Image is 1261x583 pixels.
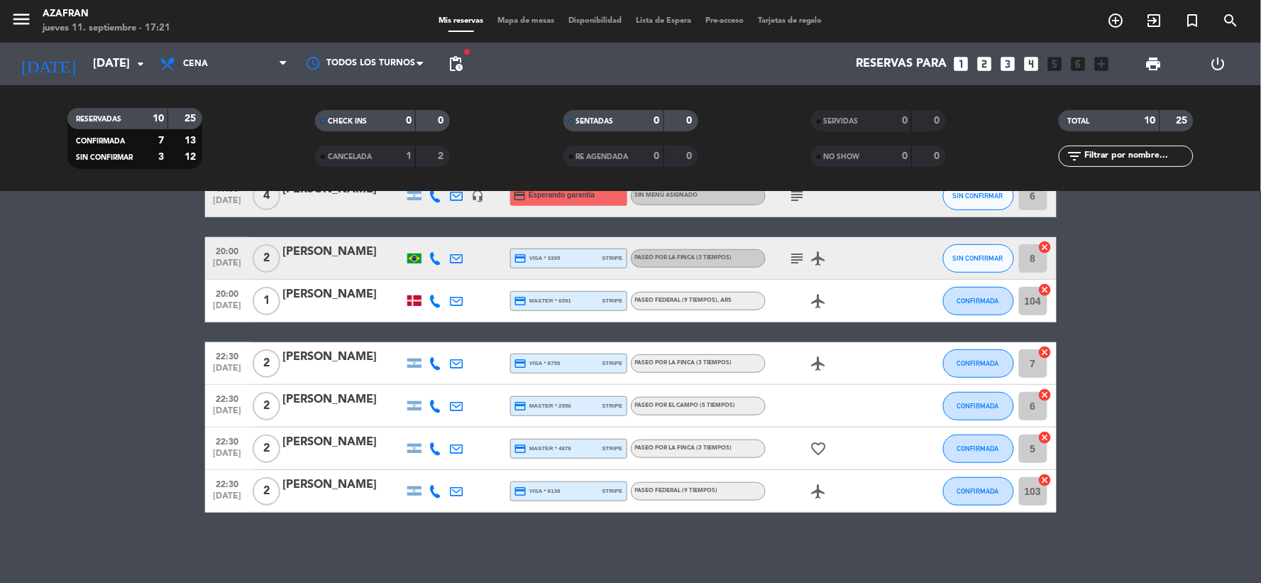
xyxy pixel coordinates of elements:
[1145,55,1162,72] span: print
[253,244,280,273] span: 2
[472,190,485,202] i: headset_mic
[439,116,447,126] strong: 0
[999,55,1018,73] i: looks_3
[210,285,246,301] span: 20:00
[185,114,199,124] strong: 25
[1038,283,1052,297] i: cancel
[11,48,86,80] i: [DATE]
[957,445,999,452] span: CONFIRMADA
[810,483,827,500] i: airplanemode_active
[490,17,561,25] span: Mapa de mesas
[602,254,623,263] span: stripe
[576,118,614,125] span: SENTADAS
[514,295,572,307] span: master * 6591
[943,477,1014,506] button: CONFIRMADA
[1177,116,1191,126] strong: 25
[158,152,164,162] strong: 3
[210,258,246,275] span: [DATE]
[902,151,908,161] strong: 0
[952,55,971,73] i: looks_one
[132,55,149,72] i: arrow_drop_down
[943,392,1014,420] button: CONFIRMADA
[957,487,999,495] span: CONFIRMADA
[635,488,718,494] span: Paseo Federal (9 tiempos)
[602,296,623,305] span: stripe
[514,357,561,370] span: visa * 8750
[514,252,561,265] span: visa * 3395
[514,295,527,307] i: credit_card
[283,391,404,409] div: [PERSON_NAME]
[1184,12,1201,29] i: turned_in_not
[686,116,695,126] strong: 0
[789,187,806,205] i: subject
[253,435,280,463] span: 2
[439,151,447,161] strong: 2
[976,55,994,73] i: looks_two
[1146,12,1163,29] i: exit_to_app
[857,58,947,71] span: Reservas para
[514,442,572,455] span: master * 4878
[76,154,133,161] span: SIN CONFIRMAR
[602,486,623,496] span: stripe
[1038,473,1052,487] i: cancel
[283,243,404,261] div: [PERSON_NAME]
[635,445,732,451] span: Paseo por la finca (3 tiempos)
[11,9,32,30] i: menu
[1093,55,1111,73] i: add_box
[943,435,1014,463] button: CONFIRMADA
[253,349,280,378] span: 2
[943,349,1014,378] button: CONFIRMADA
[76,116,121,123] span: RESERVADAS
[810,355,827,372] i: airplanemode_active
[1209,55,1226,72] i: power_settings_new
[514,400,527,413] i: credit_card
[210,491,246,508] span: [DATE]
[328,153,372,160] span: CANCELADA
[943,244,1014,273] button: SIN CONFIRMAR
[158,136,164,146] strong: 7
[153,114,164,124] strong: 10
[253,182,280,210] span: 4
[514,190,527,202] i: credit_card
[210,364,246,380] span: [DATE]
[210,301,246,317] span: [DATE]
[253,392,280,420] span: 2
[210,242,246,258] span: 20:00
[561,17,629,25] span: Disponibilidad
[43,7,170,21] div: Azafran
[210,196,246,212] span: [DATE]
[824,153,860,160] span: NO SHOW
[210,475,246,491] span: 22:30
[943,287,1014,315] button: CONFIRMADA
[1145,116,1156,126] strong: 10
[824,118,859,125] span: SERVIDAS
[810,440,827,457] i: favorite_border
[210,449,246,465] span: [DATE]
[635,298,732,303] span: Paseo Federal (9 tiempos)
[1023,55,1041,73] i: looks_4
[654,116,660,126] strong: 0
[463,48,471,56] span: fiber_manual_record
[635,403,736,408] span: Paseo por el campo (5 tiempos)
[698,17,751,25] span: Pre-acceso
[514,357,527,370] i: credit_card
[514,252,527,265] i: credit_card
[406,116,412,126] strong: 0
[957,359,999,367] span: CONFIRMADA
[629,17,698,25] span: Lista de Espera
[718,298,732,303] span: , ARS
[602,401,623,410] span: stripe
[514,442,527,455] i: credit_card
[185,136,199,146] strong: 13
[283,433,404,452] div: [PERSON_NAME]
[11,9,32,35] button: menu
[602,359,623,368] span: stripe
[810,250,827,267] i: airplanemode_active
[447,55,464,72] span: pending_actions
[210,432,246,449] span: 22:30
[957,297,999,305] span: CONFIRMADA
[810,293,827,310] i: airplanemode_active
[283,348,404,366] div: [PERSON_NAME]
[1069,55,1088,73] i: looks_6
[1066,148,1083,165] i: filter_list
